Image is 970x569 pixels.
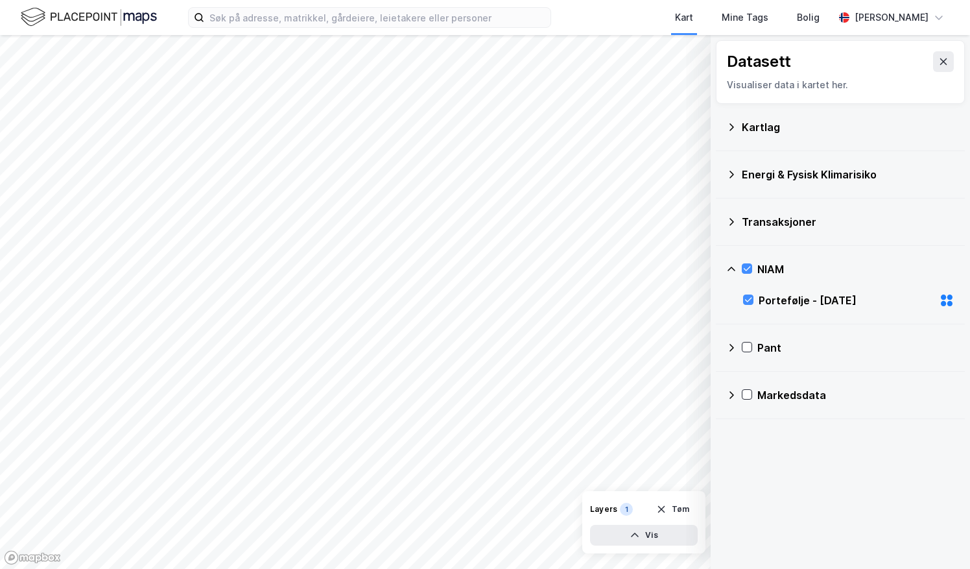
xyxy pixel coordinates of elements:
div: Visualiser data i kartet her. [727,77,954,93]
button: Tøm [648,499,698,520]
div: Transaksjoner [742,214,954,230]
div: Portefølje - [DATE] [759,293,934,308]
iframe: Chat Widget [905,507,970,569]
div: Layers [590,504,617,515]
input: Søk på adresse, matrikkel, gårdeiere, leietakere eller personer [204,8,550,27]
div: Energi & Fysisk Klimarisiko [742,167,954,182]
div: Datasett [727,51,791,72]
div: Kart [675,10,693,25]
div: Kartlag [742,119,954,135]
div: Markedsdata [757,387,954,403]
button: Vis [590,525,698,546]
div: [PERSON_NAME] [855,10,929,25]
img: logo.f888ab2527a4732fd821a326f86c7f29.svg [21,6,157,29]
div: Pant [757,340,954,356]
div: Mine Tags [722,10,768,25]
div: 1 [620,503,633,516]
div: Bolig [797,10,820,25]
div: NIAM [757,261,954,277]
a: Mapbox homepage [4,550,61,565]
